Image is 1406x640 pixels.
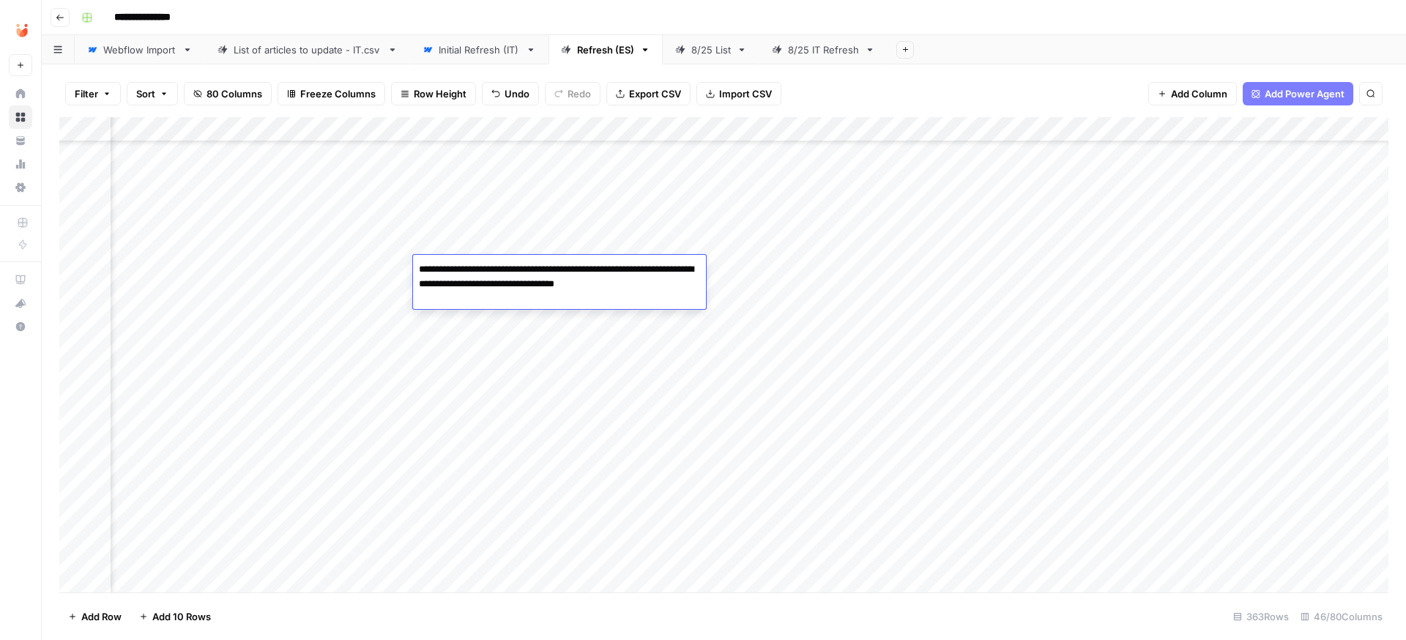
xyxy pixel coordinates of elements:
a: List of articles to update - IT.csv [205,35,410,64]
span: 80 Columns [207,86,262,101]
span: Sort [136,86,155,101]
span: Add Row [81,609,122,624]
a: AirOps Academy [9,268,32,291]
a: Home [9,82,32,105]
span: Row Height [414,86,466,101]
a: 8/25 IT Refresh [759,35,888,64]
div: 8/25 IT Refresh [788,42,859,57]
a: Usage [9,152,32,176]
span: Add Power Agent [1265,86,1344,101]
div: What's new? [10,292,31,314]
a: 8/25 List [663,35,759,64]
span: Freeze Columns [300,86,376,101]
button: What's new? [9,291,32,315]
button: Add 10 Rows [130,605,220,628]
button: Freeze Columns [278,82,385,105]
button: Workspace: Unobravo [9,12,32,48]
button: Add Row [59,605,130,628]
img: Unobravo Logo [9,17,35,43]
a: Your Data [9,129,32,152]
button: Export CSV [606,82,691,105]
div: List of articles to update - IT.csv [234,42,382,57]
span: Export CSV [629,86,681,101]
div: Refresh (ES) [577,42,634,57]
div: Webflow Import [103,42,176,57]
button: Import CSV [696,82,781,105]
button: Sort [127,82,178,105]
div: 46/80 Columns [1295,605,1388,628]
button: Undo [482,82,539,105]
span: Filter [75,86,98,101]
button: 80 Columns [184,82,272,105]
button: Row Height [391,82,476,105]
span: Add Column [1171,86,1227,101]
div: 8/25 List [691,42,731,57]
button: Add Column [1148,82,1237,105]
span: Redo [568,86,591,101]
button: Help + Support [9,315,32,338]
button: Redo [545,82,600,105]
span: Undo [505,86,529,101]
a: Refresh (ES) [548,35,663,64]
span: Add 10 Rows [152,609,211,624]
a: Initial Refresh (IT) [410,35,548,64]
button: Filter [65,82,121,105]
div: Initial Refresh (IT) [439,42,520,57]
span: Import CSV [719,86,772,101]
a: Browse [9,105,32,129]
button: Add Power Agent [1243,82,1353,105]
a: Settings [9,176,32,199]
a: Webflow Import [75,35,205,64]
div: 363 Rows [1227,605,1295,628]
